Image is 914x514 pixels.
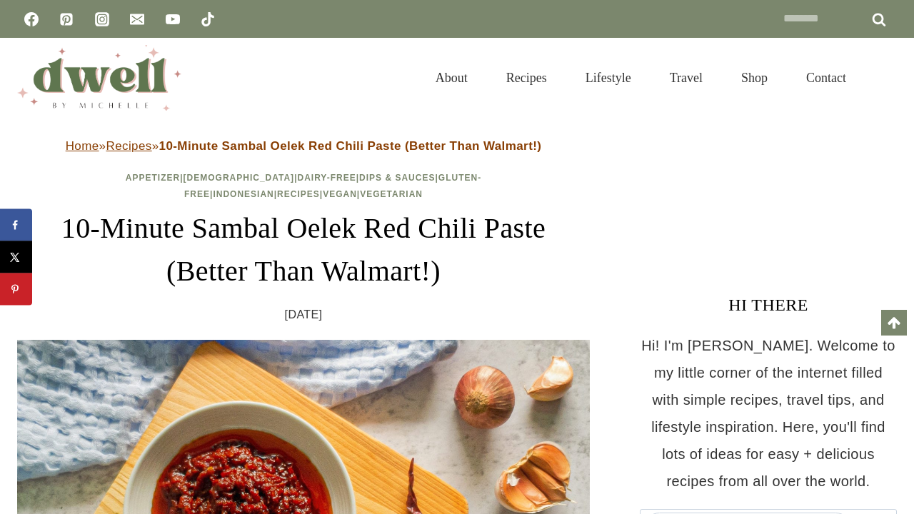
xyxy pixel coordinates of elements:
[66,139,542,153] span: » »
[873,66,897,90] button: View Search Form
[184,173,295,183] a: [DEMOGRAPHIC_DATA]
[194,5,222,34] a: TikTok
[487,53,566,103] a: Recipes
[52,5,81,34] a: Pinterest
[651,53,722,103] a: Travel
[323,189,357,199] a: Vegan
[17,207,590,293] h1: 10-Minute Sambal Oelek Red Chili Paste (Better Than Walmart!)
[123,5,151,34] a: Email
[359,173,435,183] a: Dips & Sauces
[640,292,897,318] h3: HI THERE
[360,189,423,199] a: Vegetarian
[640,332,897,495] p: Hi! I'm [PERSON_NAME]. Welcome to my little corner of the internet filled with simple recipes, tr...
[566,53,651,103] a: Lifestyle
[159,5,187,34] a: YouTube
[881,310,907,336] a: Scroll to top
[416,53,865,103] nav: Primary Navigation
[159,139,542,153] strong: 10-Minute Sambal Oelek Red Chili Paste (Better Than Walmart!)
[722,53,787,103] a: Shop
[285,304,323,326] time: [DATE]
[787,53,865,103] a: Contact
[66,139,99,153] a: Home
[277,189,320,199] a: Recipes
[416,53,487,103] a: About
[88,5,116,34] a: Instagram
[17,5,46,34] a: Facebook
[297,173,356,183] a: Dairy-Free
[126,173,481,199] span: | | | | | | | |
[106,139,151,153] a: Recipes
[126,173,180,183] a: Appetizer
[213,189,273,199] a: Indonesian
[17,45,181,111] img: DWELL by michelle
